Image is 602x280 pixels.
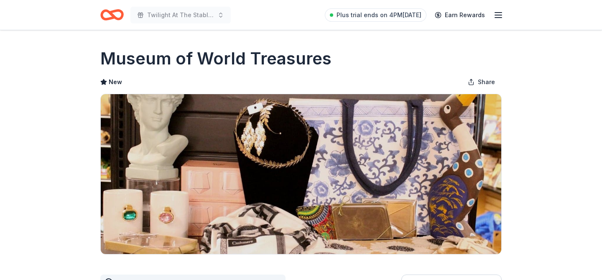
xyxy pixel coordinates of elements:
span: Share [478,77,495,87]
span: Plus trial ends on 4PM[DATE] [337,10,421,20]
span: New [109,77,122,87]
a: Home [100,5,124,25]
a: Plus trial ends on 4PM[DATE] [325,8,426,22]
button: Share [461,74,502,90]
a: Earn Rewards [430,8,490,23]
span: Twilight At The Stables [147,10,214,20]
h1: Museum of World Treasures [100,47,332,70]
button: Twilight At The Stables [130,7,231,23]
img: Image for Museum of World Treasures [101,94,501,254]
